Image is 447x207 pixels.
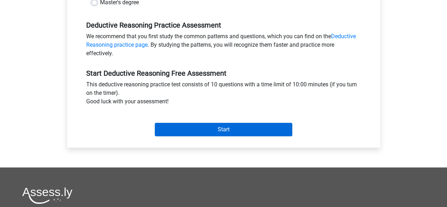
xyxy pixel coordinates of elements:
[155,123,292,136] input: Start
[86,21,361,29] h5: Deductive Reasoning Practice Assessment
[81,80,366,109] div: This deductive reasoning practice test consists of 10 questions with a time limit of 10:00 minute...
[81,32,366,61] div: We recommend that you first study the common patterns and questions, which you can find on the . ...
[86,69,361,77] h5: Start Deductive Reasoning Free Assessment
[22,187,72,204] img: Assessly logo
